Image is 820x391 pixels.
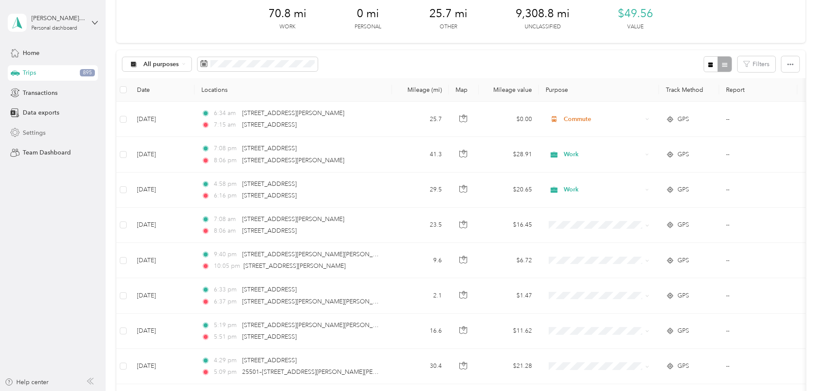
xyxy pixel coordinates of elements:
td: $0.00 [479,102,539,137]
span: 4:58 pm [214,179,238,189]
td: 41.3 [392,137,449,172]
span: [STREET_ADDRESS][PERSON_NAME] [242,157,344,164]
span: Settings [23,128,46,137]
span: 6:37 pm [214,297,238,306]
p: Personal [355,23,381,31]
span: 8:06 pm [214,156,238,165]
td: 30.4 [392,349,449,384]
span: [STREET_ADDRESS][PERSON_NAME] [242,109,344,117]
span: 6:34 am [214,109,238,118]
span: Commute [564,115,642,124]
td: -- [719,314,797,349]
td: -- [719,208,797,243]
span: [STREET_ADDRESS][PERSON_NAME][PERSON_NAME] [242,251,392,258]
span: [STREET_ADDRESS] [242,333,297,340]
span: Transactions [23,88,58,97]
span: 5:19 pm [214,321,238,330]
span: Trips [23,68,36,77]
span: [STREET_ADDRESS] [242,357,297,364]
span: GPS [677,291,689,300]
td: $20.65 [479,173,539,208]
div: [PERSON_NAME][EMAIL_ADDRESS][DOMAIN_NAME] [31,14,85,23]
span: 10:05 pm [214,261,240,271]
td: 9.6 [392,243,449,278]
iframe: Everlance-gr Chat Button Frame [772,343,820,391]
td: $6.72 [479,243,539,278]
span: [STREET_ADDRESS] [242,121,297,128]
th: Report [719,78,797,102]
td: -- [719,278,797,313]
td: $16.45 [479,208,539,243]
span: [STREET_ADDRESS] [242,286,297,293]
span: GPS [677,115,689,124]
td: -- [719,243,797,278]
span: [STREET_ADDRESS][PERSON_NAME] [243,262,346,270]
span: 25.7 mi [429,7,468,21]
span: 70.8 mi [268,7,307,21]
p: Value [627,23,644,31]
span: Home [23,48,39,58]
span: 6:33 pm [214,285,238,294]
th: Track Method [659,78,719,102]
span: 0 mi [357,7,379,21]
span: 9,308.8 mi [516,7,570,21]
td: -- [719,349,797,384]
span: 5:51 pm [214,332,238,342]
span: GPS [677,185,689,194]
td: $21.28 [479,349,539,384]
span: GPS [677,220,689,230]
td: 2.1 [392,278,449,313]
span: [STREET_ADDRESS] [242,180,297,188]
span: [STREET_ADDRESS] [242,227,297,234]
td: -- [719,102,797,137]
td: [DATE] [130,278,194,313]
span: 9:40 pm [214,250,238,259]
td: $11.62 [479,314,539,349]
p: Other [440,23,457,31]
span: 7:08 pm [214,144,238,153]
th: Locations [194,78,392,102]
button: Help center [5,378,49,387]
span: 8:06 am [214,226,238,236]
td: 29.5 [392,173,449,208]
th: Mileage value [479,78,539,102]
td: [DATE] [130,137,194,172]
span: $49.56 [618,7,653,21]
span: Work [564,150,642,159]
td: 16.6 [392,314,449,349]
p: Work [279,23,295,31]
th: Date [130,78,194,102]
span: GPS [677,326,689,336]
td: 25.7 [392,102,449,137]
td: $28.91 [479,137,539,172]
span: GPS [677,150,689,159]
td: [DATE] [130,243,194,278]
span: 7:08 am [214,215,238,224]
button: Filters [738,56,775,72]
td: $1.47 [479,278,539,313]
div: Personal dashboard [31,26,77,31]
td: -- [719,173,797,208]
p: Unclassified [525,23,561,31]
span: [STREET_ADDRESS] [242,192,297,199]
span: Team Dashboard [23,148,71,157]
span: 895 [80,69,95,77]
td: -- [719,137,797,172]
td: [DATE] [130,208,194,243]
td: [DATE] [130,314,194,349]
td: 23.5 [392,208,449,243]
td: [DATE] [130,173,194,208]
span: [STREET_ADDRESS][PERSON_NAME][PERSON_NAME] [242,321,392,329]
th: Map [449,78,479,102]
span: [STREET_ADDRESS] [242,145,297,152]
span: 5:09 pm [214,367,238,377]
th: Mileage (mi) [392,78,449,102]
span: GPS [677,256,689,265]
span: Work [564,185,642,194]
span: All purposes [143,61,179,67]
th: Purpose [539,78,659,102]
span: 6:16 pm [214,191,238,200]
span: GPS [677,361,689,371]
td: [DATE] [130,349,194,384]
